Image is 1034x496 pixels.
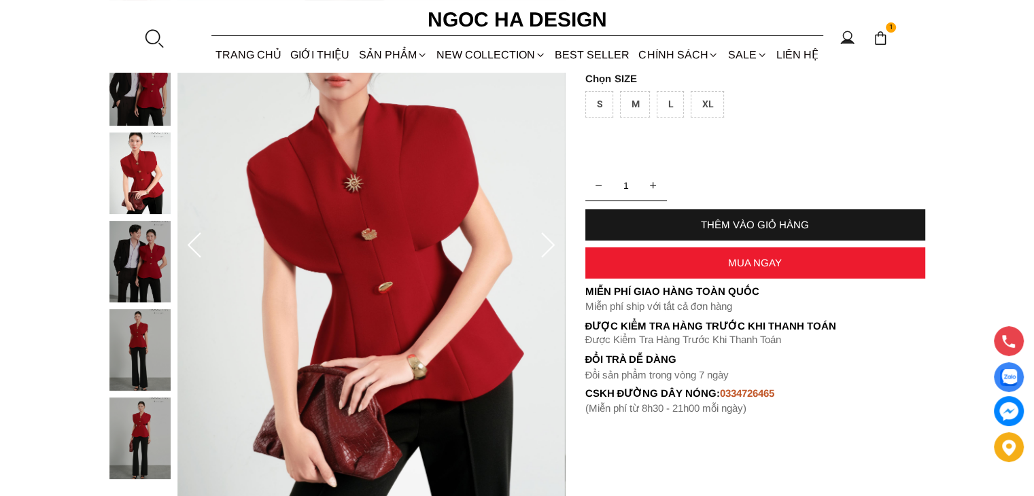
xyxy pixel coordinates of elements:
[109,309,171,391] img: Estra Top_ Áo Peplum Vai Choàng Màu Đỏ A1092_mini_4
[1000,369,1017,386] img: Display image
[585,91,613,118] div: S
[585,300,732,312] font: Miễn phí ship với tất cả đơn hàng
[634,37,723,73] div: Chính sách
[657,91,684,118] div: L
[585,402,746,414] font: (Miễn phí từ 8h30 - 21h00 mỗi ngày)
[585,353,925,365] h6: Đổi trả dễ dàng
[772,37,823,73] a: LIÊN HỆ
[109,132,171,214] img: Estra Top_ Áo Peplum Vai Choàng Màu Đỏ A1092_mini_2
[585,257,925,268] div: MUA NGAY
[551,37,634,73] a: BEST SELLER
[994,362,1024,392] a: Display image
[620,91,650,118] div: M
[585,285,759,297] font: Miễn phí giao hàng toàn quốc
[286,37,354,73] a: GIỚI THIỆU
[354,37,432,73] div: SẢN PHẨM
[585,334,925,346] p: Được Kiểm Tra Hàng Trước Khi Thanh Toán
[211,37,286,73] a: TRANG CHỦ
[873,31,888,46] img: img-CART-ICON-ksit0nf1
[585,369,729,380] font: Đổi sản phẩm trong vòng 7 ngày
[585,320,925,332] p: Được Kiểm Tra Hàng Trước Khi Thanh Toán
[994,396,1024,426] a: messenger
[109,221,171,302] img: Estra Top_ Áo Peplum Vai Choàng Màu Đỏ A1092_mini_3
[585,219,925,230] div: THÊM VÀO GIỎ HÀNG
[585,387,721,399] font: cskh đường dây nóng:
[691,91,724,118] div: XL
[886,22,897,33] span: 1
[415,3,619,36] a: Ngoc Ha Design
[585,172,667,199] input: Quantity input
[109,44,171,126] img: Estra Top_ Áo Peplum Vai Choàng Màu Đỏ A1092_mini_1
[585,73,925,84] p: SIZE
[720,387,774,399] font: 0334726465
[109,397,171,479] img: Estra Top_ Áo Peplum Vai Choàng Màu Đỏ A1092_mini_5
[723,37,772,73] a: SALE
[432,37,550,73] a: NEW COLLECTION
